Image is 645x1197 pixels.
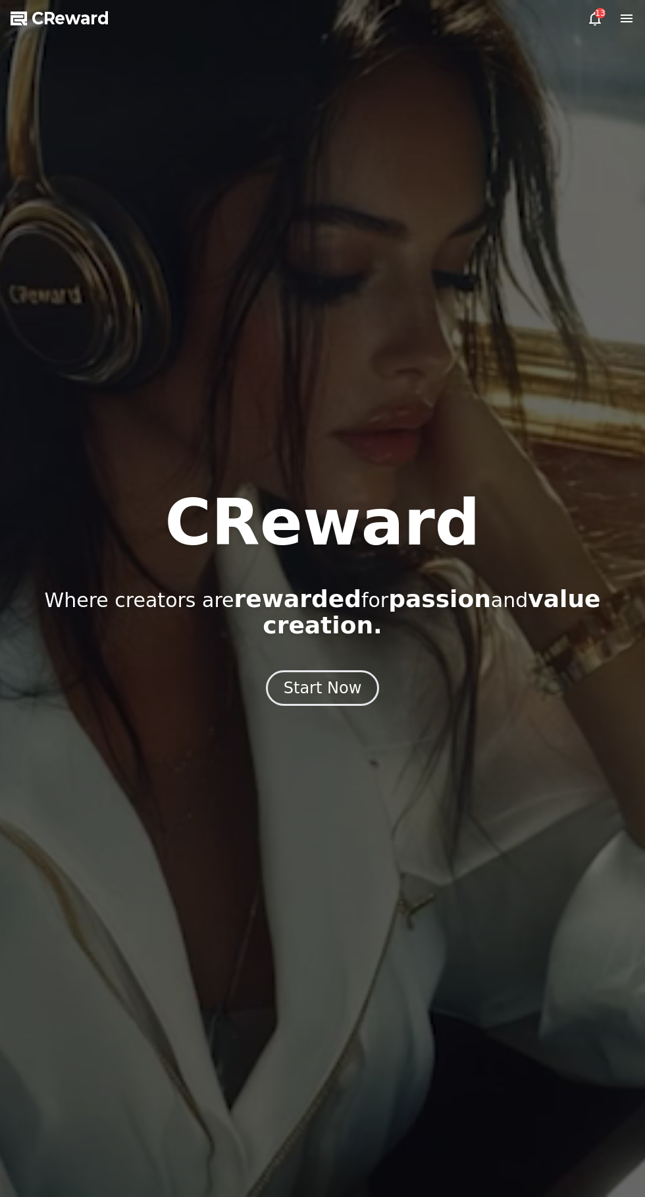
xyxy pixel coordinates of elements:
span: passion [388,585,491,612]
a: Start Now [266,683,380,696]
div: Start Now [284,678,362,699]
a: CReward [11,8,109,29]
span: value creation. [263,585,600,639]
div: 13 [595,8,606,18]
span: rewarded [234,585,361,612]
button: Start Now [266,670,380,706]
span: CReward [32,8,109,29]
a: 13 [587,11,603,26]
h1: CReward [165,491,480,554]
